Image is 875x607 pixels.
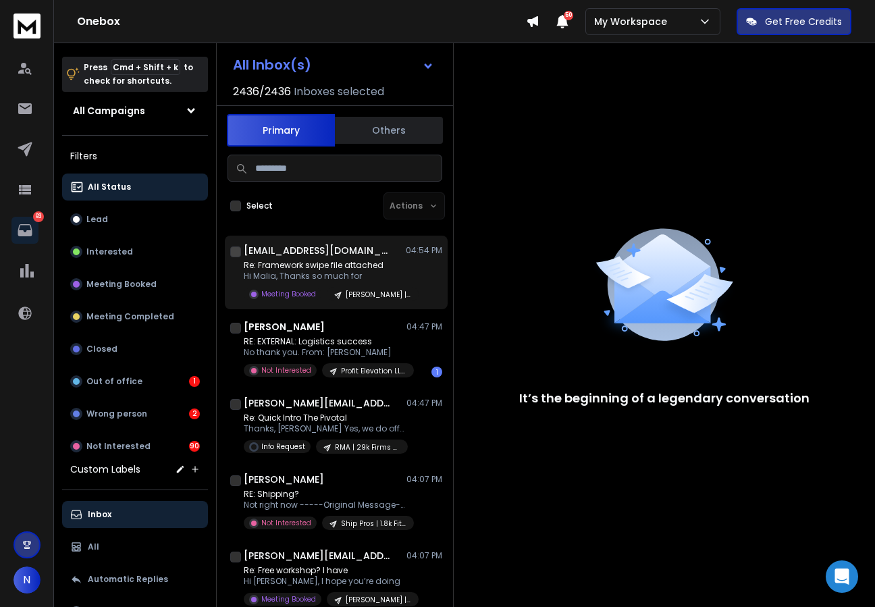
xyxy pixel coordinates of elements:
p: Get Free Credits [765,15,842,28]
h3: Filters [62,147,208,165]
p: Re: Framework swipe file attached [244,260,406,271]
p: 04:47 PM [406,398,442,408]
p: RE: Shipping? [244,489,406,500]
p: 04:07 PM [406,474,442,485]
button: Lead [62,206,208,233]
button: Out of office1 [62,368,208,395]
p: Not Interested [261,518,311,528]
p: It’s the beginning of a legendary conversation [519,389,810,408]
p: Lead [86,214,108,225]
button: N [14,566,41,593]
p: Inbox [88,509,111,520]
button: All Status [62,174,208,201]
h3: Custom Labels [70,463,140,476]
button: Primary [227,114,335,147]
h1: [EMAIL_ADDRESS][DOMAIN_NAME] [244,244,392,257]
p: Not right now -----Original Message----- [244,500,406,510]
button: Closed [62,336,208,363]
span: 2436 / 2436 [233,84,291,100]
p: Press to check for shortcuts. [84,61,193,88]
button: Others [335,115,443,145]
button: Meeting Completed [62,303,208,330]
p: Out of office [86,376,142,387]
p: Closed [86,344,117,354]
p: Wrong person [86,408,147,419]
span: 50 [564,11,573,20]
p: 04:07 PM [406,550,442,561]
p: 04:54 PM [406,245,442,256]
p: Re: Free workshop? I have [244,565,406,576]
span: Cmd + Shift + k [111,59,180,75]
p: Ship Pros | 1.8k Fitness equipment Industry [341,519,406,529]
button: Interested [62,238,208,265]
h1: All Inbox(s) [233,58,311,72]
p: Thanks, [PERSON_NAME] Yes, we do offer [244,423,406,434]
p: All Status [88,182,131,192]
button: Wrong person2 [62,400,208,427]
div: 90 [189,441,200,452]
p: 04:47 PM [406,321,442,332]
p: RE: EXTERNAL: Logistics success [244,336,406,347]
button: All Campaigns [62,97,208,124]
p: Interested [86,246,133,257]
p: Meeting Booked [86,279,157,290]
label: Select [246,201,273,211]
h1: [PERSON_NAME] [244,473,324,486]
p: Info Request [261,442,305,452]
p: Re: Quick Intro The Pivotal [244,413,406,423]
p: Hi [PERSON_NAME], I hope you’re doing [244,576,406,587]
p: No thank you. From: [PERSON_NAME] [244,347,406,358]
p: Not Interested [86,441,151,452]
button: Automatic Replies [62,566,208,593]
p: Meeting Booked [261,594,316,604]
h1: All Campaigns [73,104,145,117]
p: Meeting Booked [261,289,316,299]
p: [PERSON_NAME] | 5.6k Thought Leaders [346,290,410,300]
p: Hi Malia, Thanks so much for [244,271,406,282]
p: Meeting Completed [86,311,174,322]
button: Get Free Credits [737,8,851,35]
p: My Workspace [594,15,672,28]
p: 93 [33,211,44,222]
div: Open Intercom Messenger [826,560,858,593]
button: All [62,533,208,560]
h1: Onebox [77,14,526,30]
button: Inbox [62,501,208,528]
div: 2 [189,408,200,419]
p: All [88,542,99,552]
p: Not Interested [261,365,311,375]
img: logo [14,14,41,38]
a: 93 [11,217,38,244]
h3: Inboxes selected [294,84,384,100]
button: All Inbox(s) [222,51,445,78]
h1: [PERSON_NAME] [244,320,325,334]
div: 1 [189,376,200,387]
p: Profit Elevation LLC | 4.1K [PERSON_NAME] Transportation Industry [341,366,406,376]
div: 1 [431,367,442,377]
h1: [PERSON_NAME][EMAIL_ADDRESS][DOMAIN_NAME] [244,549,392,562]
button: Meeting Booked [62,271,208,298]
button: Not Interested90 [62,433,208,460]
h1: [PERSON_NAME][EMAIL_ADDRESS][DOMAIN_NAME] [244,396,392,410]
p: [PERSON_NAME] | US-Spain Workshop Campaign 10.0k [346,595,410,605]
p: Automatic Replies [88,574,168,585]
p: RMA | 29k Firms (General Team Info) [335,442,400,452]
